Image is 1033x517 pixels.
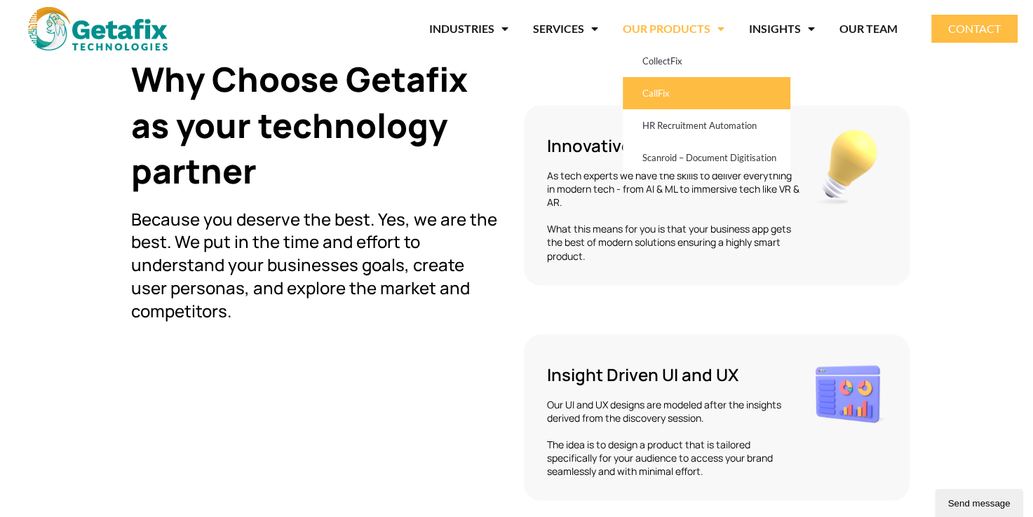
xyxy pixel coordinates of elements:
a: INSIGHTS [749,13,815,45]
h3: Because you deserve the best. Yes, we are the best. We put in the time and effort to understand y... [131,208,503,323]
img: web and mobile application development company [28,7,168,50]
a: CollectFix [623,45,790,77]
a: HR Recruitment Automation [623,109,790,142]
a: OUR PRODUCTS [623,13,724,45]
h3: Insight Driven UI and UX [547,364,800,387]
span: CONTACT [948,23,1001,34]
p: As tech experts we have the skills to deliver everything in modern tech - from AI & ML to immersi... [547,169,800,263]
a: CONTACT [931,15,1018,43]
a: SERVICES [533,13,598,45]
a: INDUSTRIES [429,13,508,45]
ul: OUR PRODUCTS [623,45,790,174]
a: Scanroid – Document Digitisation [623,142,790,174]
a: OUR TEAM [839,13,898,45]
p: Our UI and UX designs are modeled after the insights derived from the discovery session. The idea... [547,398,800,478]
iframe: chat widget [935,486,1026,517]
h3: Innovative Solutions [547,135,800,158]
a: CallFix [623,77,790,109]
h2: Why Choose Getafix as your technology partner [131,56,503,194]
nav: Menu [203,13,898,45]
